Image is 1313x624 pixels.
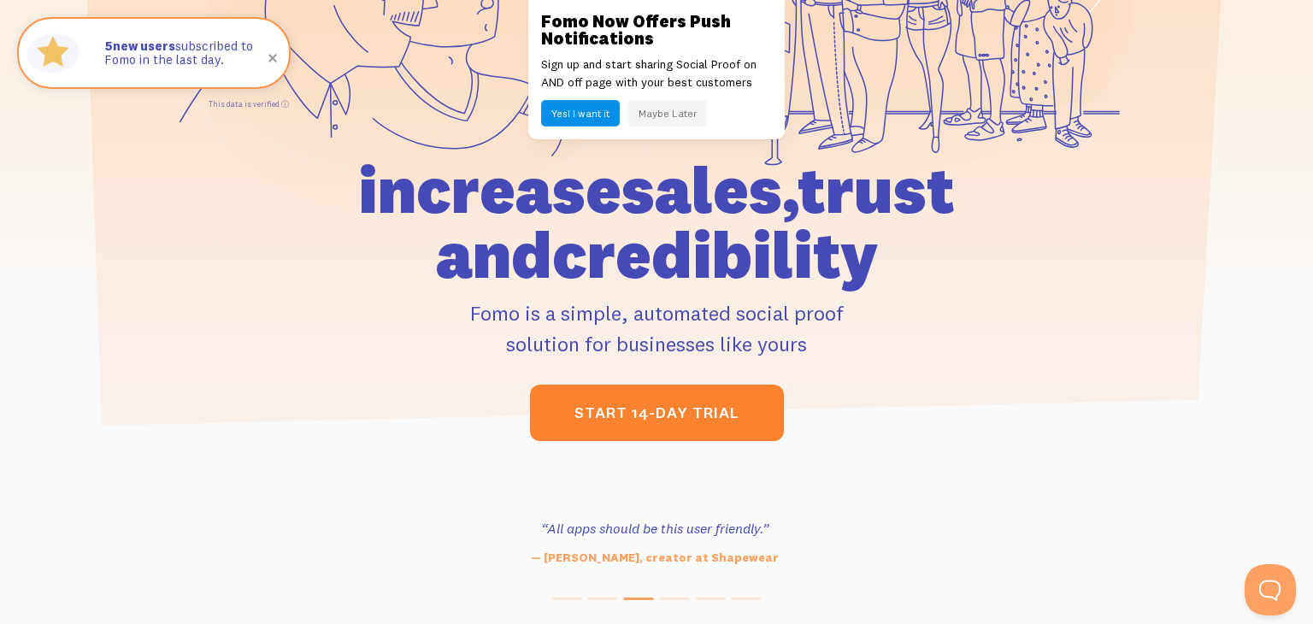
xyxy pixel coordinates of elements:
[421,518,888,539] h3: “All apps should be this user friendly.”
[104,38,175,54] strong: new users
[530,385,784,441] a: start 14-day trial
[628,100,707,127] button: Maybe Later
[261,297,1052,359] p: Fomo is a simple, automated social proof solution for businesses like yours
[541,13,772,47] h3: Fomo Now Offers Push Notifications
[104,39,272,68] p: subscribed to Fomo in the last day.
[1245,564,1296,615] iframe: Help Scout Beacon - Open
[209,99,289,109] a: This data is verified ⓘ
[541,100,620,127] button: Yes! I want it
[22,22,84,84] img: Fomo
[541,56,772,91] p: Sign up and start sharing Social Proof on AND off page with your best customers
[261,157,1052,287] h1: increase sales, trust and credibility
[104,39,113,54] span: 5
[421,549,888,567] p: — [PERSON_NAME], creator at Shapewear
